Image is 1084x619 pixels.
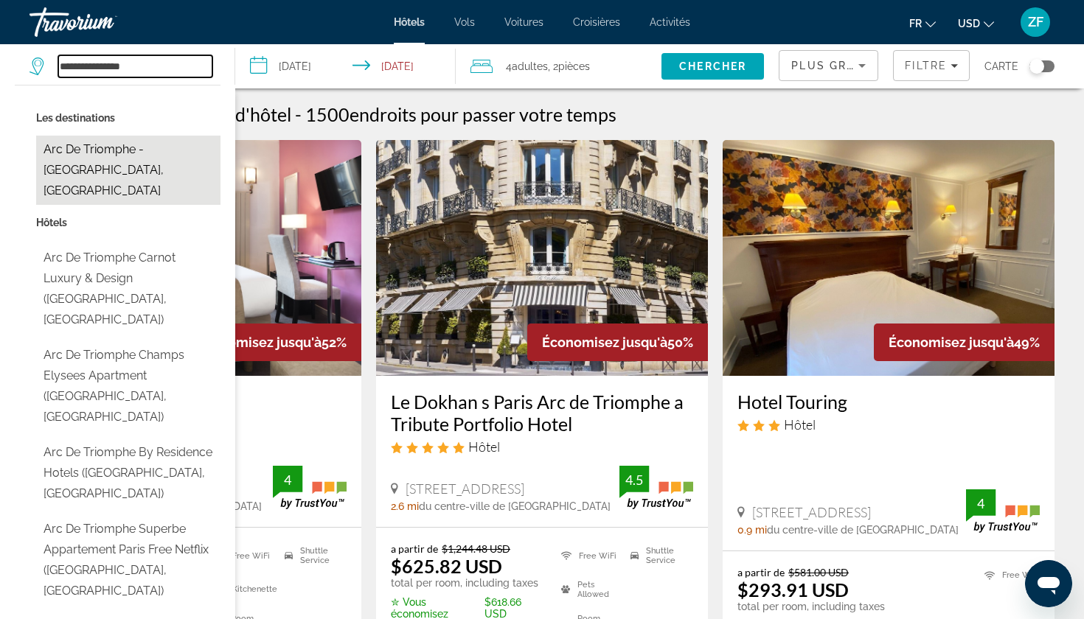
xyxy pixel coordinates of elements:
p: City options [36,108,220,128]
a: Travorium [29,3,177,41]
p: Hotel options [36,212,220,233]
span: Hôtel [468,438,500,455]
span: Hôtel [784,416,816,433]
span: 4 [506,56,548,77]
li: Free WiFi [207,542,277,569]
iframe: Bouton de lancement de la fenêtre de messagerie [1025,560,1072,607]
span: Filtre [905,60,947,71]
span: Économisez jusqu'à [542,335,667,350]
img: TrustYou guest rating badge [619,466,693,509]
ins: $625.82 USD [391,555,502,577]
button: Select check in and out date [235,44,456,88]
span: USD [958,18,980,29]
a: Hôtels [394,16,425,28]
li: Free WiFi [977,566,1040,584]
button: Travelers: 4 adults, 0 children [456,44,661,88]
span: , 2 [548,56,590,77]
span: Chercher [679,60,746,72]
a: Voitures [504,16,543,28]
a: Le Dokhan s Paris Arc de Triomphe a Tribute Portfolio Hotel [391,391,693,435]
li: Pets Allowed [554,576,624,603]
div: 3 star Hotel [737,416,1040,433]
a: Hotel Touring [737,391,1040,413]
a: Activités [650,16,690,28]
span: Carte [984,56,1018,77]
button: Select hotel: Arc de Triomphe Superbe Appartement Paris Free Netflix (Paris, FR) [36,515,220,605]
span: Économisez jusqu'à [196,335,322,350]
span: ZF [1028,15,1043,29]
img: Le Dokhan s Paris Arc de Triomphe a Tribute Portfolio Hotel [376,140,708,376]
span: a partir de [737,566,785,578]
button: Select hotel: Arc De Triomphe Carnot Luxury & Design (Paris, FR) [36,244,220,334]
button: Select city: Arc De Triomphe - Palais Des Congres, France [36,136,220,205]
span: Plus grandes économies [791,60,967,71]
span: [STREET_ADDRESS] [406,480,524,497]
div: 4 [273,471,302,489]
button: User Menu [1016,7,1055,38]
div: 49% [874,324,1055,361]
button: Toggle map [1018,60,1055,73]
div: 52% [181,324,361,361]
div: 4.5 [619,471,649,489]
span: - [295,103,302,125]
span: du centre-ville de [GEOGRAPHIC_DATA] [419,500,611,512]
span: [STREET_ADDRESS] [752,504,871,520]
input: Search hotel destination [58,55,212,77]
button: Select hotel: Arc de Triomphe Champs Elysees Apartment (Paris, FR) [36,341,220,431]
span: Économisez jusqu'à [889,335,1014,350]
p: total per room, including taxes [737,601,922,612]
mat-select: Sort by [791,57,866,74]
ins: $293.91 USD [737,578,849,601]
button: Change language [909,13,936,34]
span: du centre-ville de [GEOGRAPHIC_DATA] [767,524,959,536]
p: total per room, including taxes [391,577,543,589]
span: fr [909,18,922,29]
span: a partir de [391,542,438,555]
a: Vols [454,16,475,28]
div: 5 star Hotel [391,438,693,455]
span: 2.6 mi [391,500,419,512]
div: 50% [527,324,708,361]
li: Shuttle Service [277,542,347,569]
li: Free WiFi [554,542,624,569]
button: Select hotel: Arc de Triomphe by Residence Hotels (Bucharest, RO) [36,438,220,508]
span: Adultes [512,60,548,72]
li: Shuttle Service [623,542,693,569]
span: pièces [558,60,590,72]
img: Hotel Touring [723,140,1055,376]
button: Change currency [958,13,994,34]
a: Croisières [573,16,620,28]
span: 0.9 mi [737,524,767,536]
del: $1,244.48 USD [442,542,510,555]
del: $581.00 USD [788,566,849,578]
img: TrustYou guest rating badge [966,489,1040,533]
button: Search [661,53,764,80]
img: TrustYou guest rating badge [273,466,347,509]
div: 4 [966,494,996,512]
span: endroits pour passer votre temps [350,103,616,125]
li: Kitchenette [207,576,277,603]
h2: 1500 [305,103,616,125]
button: Filters [893,50,970,81]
